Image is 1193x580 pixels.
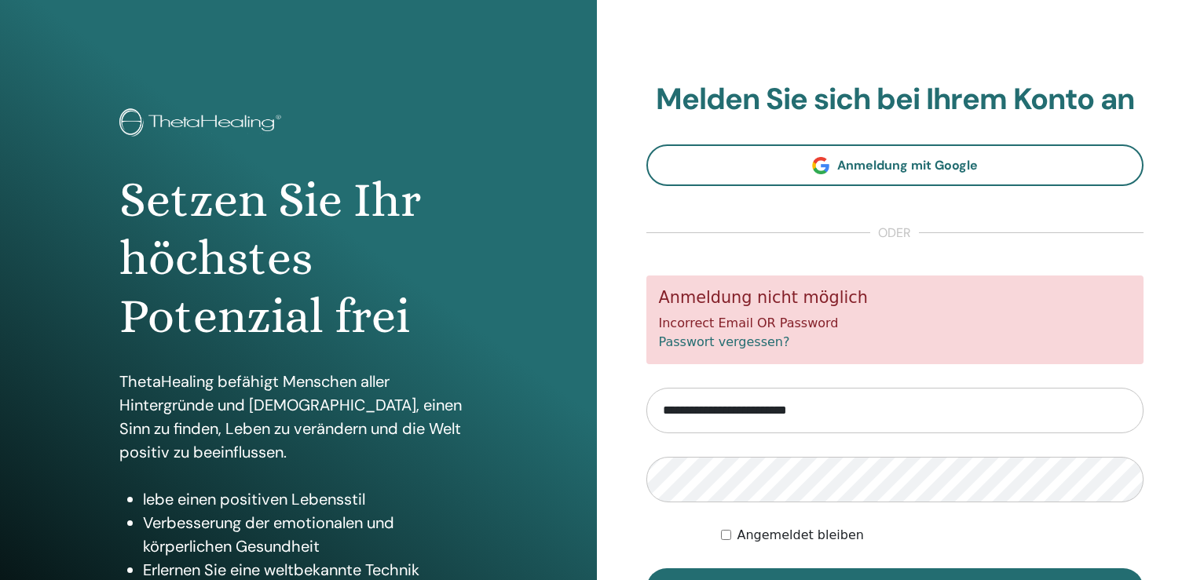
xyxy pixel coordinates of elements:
label: Angemeldet bleiben [737,526,864,545]
li: Verbesserung der emotionalen und körperlichen Gesundheit [143,511,478,558]
p: ThetaHealing befähigt Menschen aller Hintergründe und [DEMOGRAPHIC_DATA], einen Sinn zu finden, L... [119,370,478,464]
div: Keep me authenticated indefinitely or until I manually logout [721,526,1144,545]
a: Passwort vergessen? [659,334,790,349]
span: oder [870,224,919,243]
a: Anmeldung mit Google [646,144,1144,186]
li: lebe einen positiven Lebensstil [143,487,478,511]
span: Anmeldung mit Google [837,157,978,173]
div: Incorrect Email OR Password [646,275,1144,364]
h2: Melden Sie sich bei Ihrem Konto an [646,82,1144,118]
h1: Setzen Sie Ihr höchstes Potenzial frei [119,171,478,346]
h5: Anmeldung nicht möglich [659,288,1132,308]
